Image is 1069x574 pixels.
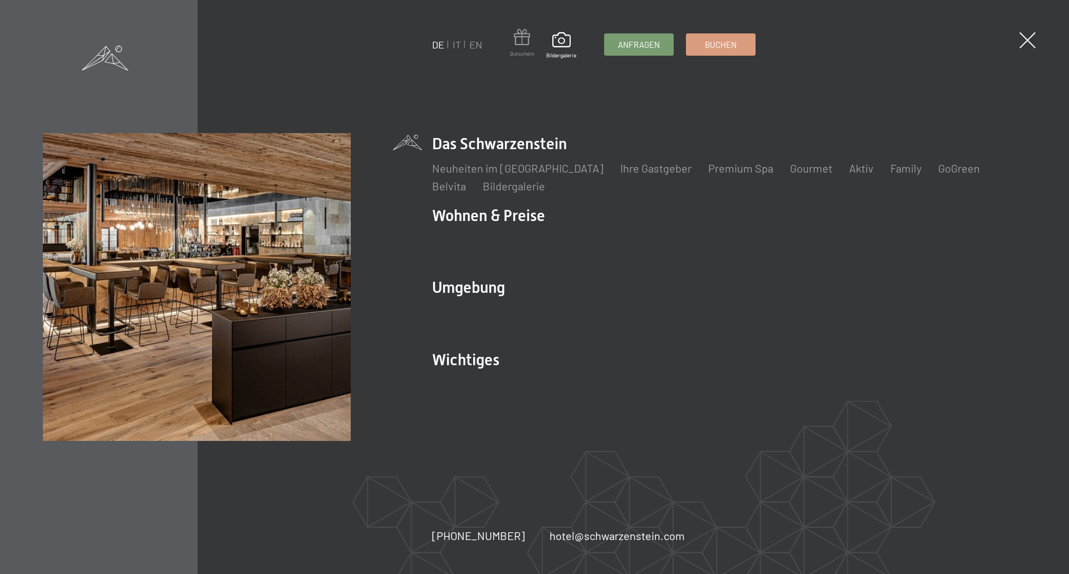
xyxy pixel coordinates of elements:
a: Gutschein [510,29,534,57]
a: Aktiv [849,161,874,175]
a: [PHONE_NUMBER] [432,528,525,543]
a: GoGreen [938,161,980,175]
a: Premium Spa [708,161,773,175]
span: Bildergalerie [546,51,576,59]
span: [PHONE_NUMBER] [432,529,525,542]
a: Buchen [686,34,755,55]
a: Ihre Gastgeber [620,161,692,175]
a: Family [890,161,921,175]
a: DE [432,38,444,51]
a: Neuheiten im [GEOGRAPHIC_DATA] [432,161,604,175]
span: Gutschein [510,50,534,57]
a: Anfragen [605,34,673,55]
a: hotel@schwarzenstein.com [550,528,685,543]
a: Belvita [432,179,466,193]
a: EN [469,38,482,51]
a: Bildergalerie [546,32,576,59]
span: Anfragen [618,39,660,51]
a: Gourmet [790,161,832,175]
img: Wellnesshotel Südtirol SCHWARZENSTEIN - Wellnessurlaub in den Alpen, Wandern und Wellness [43,133,351,441]
a: Bildergalerie [483,179,545,193]
a: IT [453,38,461,51]
span: Buchen [705,39,737,51]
